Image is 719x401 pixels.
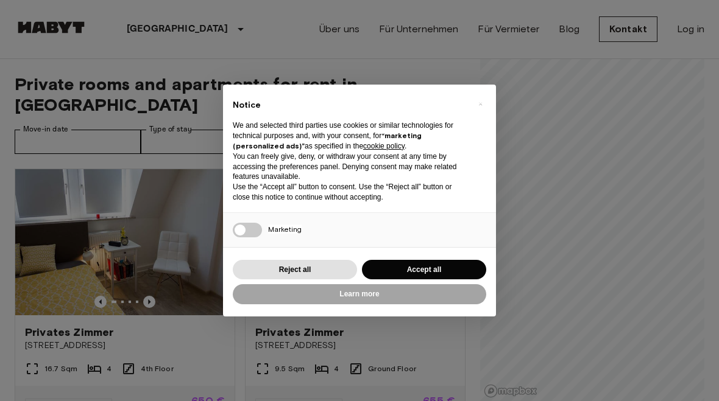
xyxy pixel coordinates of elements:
p: Use the “Accept all” button to consent. Use the “Reject all” button or close this notice to conti... [233,182,467,203]
span: × [478,97,483,111]
button: Close this notice [470,94,490,114]
button: Learn more [233,284,486,304]
button: Accept all [362,260,486,280]
p: We and selected third parties use cookies or similar technologies for technical purposes and, wit... [233,120,467,151]
h2: Notice [233,99,467,111]
a: cookie policy [363,142,405,150]
button: Reject all [233,260,357,280]
p: You can freely give, deny, or withdraw your consent at any time by accessing the preferences pane... [233,152,467,182]
span: Marketing [268,225,302,234]
strong: “marketing (personalized ads)” [233,131,422,150]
